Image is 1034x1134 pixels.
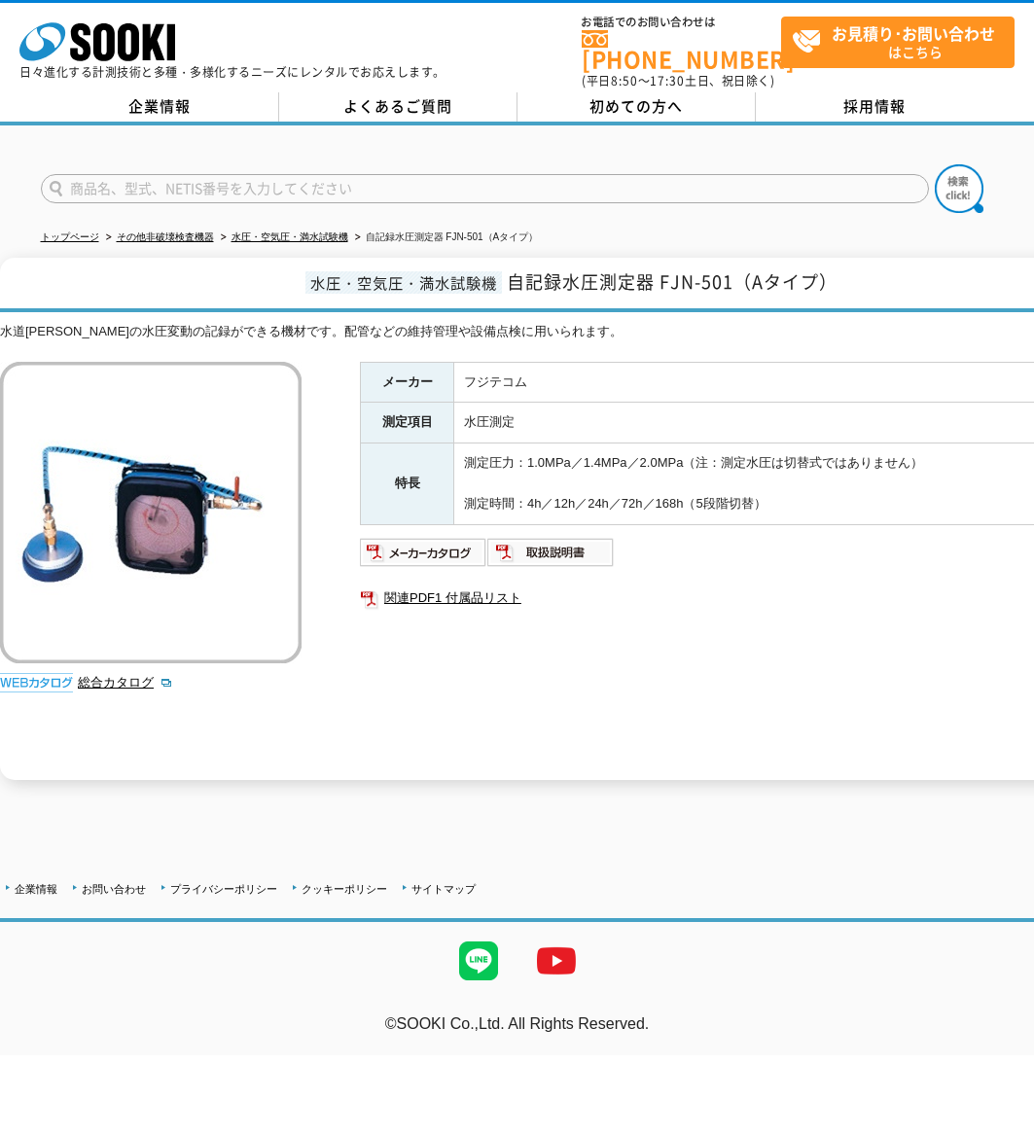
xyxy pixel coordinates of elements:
[935,164,983,213] img: btn_search.png
[41,174,929,203] input: 商品名、型式、NETIS番号を入力してください
[232,231,348,242] a: 水圧・空気圧・満水試験機
[41,92,279,122] a: 企業情報
[41,231,99,242] a: トップページ
[832,21,995,45] strong: お見積り･お問い合わせ
[78,675,173,690] a: 総合カタログ
[582,30,781,70] a: [PHONE_NUMBER]
[650,72,685,89] span: 17:30
[279,92,517,122] a: よくあるご質問
[170,883,277,895] a: プライバシーポリシー
[792,18,1014,66] span: はこちら
[82,883,146,895] a: お問い合わせ
[15,883,57,895] a: 企業情報
[589,95,683,117] span: 初めての方へ
[440,922,517,1000] img: LINE
[611,72,638,89] span: 8:50
[487,549,615,564] a: 取扱説明書
[517,92,756,122] a: 初めての方へ
[487,537,615,568] img: 取扱説明書
[781,17,1015,68] a: お見積り･お問い合わせはこちら
[959,1036,1034,1052] a: テストMail
[582,72,774,89] span: (平日 ～ 土日、祝日除く)
[756,92,994,122] a: 採用情報
[360,537,487,568] img: メーカーカタログ
[582,17,781,28] span: お電話でのお問い合わせは
[361,403,454,443] th: 測定項目
[361,443,454,524] th: 特長
[117,231,214,242] a: その他非破壊検査機器
[517,922,595,1000] img: YouTube
[351,228,539,248] li: 自記録水圧測定器 FJN-501（Aタイプ）
[411,883,476,895] a: サイトマップ
[305,271,502,294] span: 水圧・空気圧・満水試験機
[507,268,838,295] span: 自記録水圧測定器 FJN-501（Aタイプ）
[361,362,454,403] th: メーカー
[302,883,387,895] a: クッキーポリシー
[360,549,487,564] a: メーカーカタログ
[19,66,446,78] p: 日々進化する計測技術と多種・多様化するニーズにレンタルでお応えします。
